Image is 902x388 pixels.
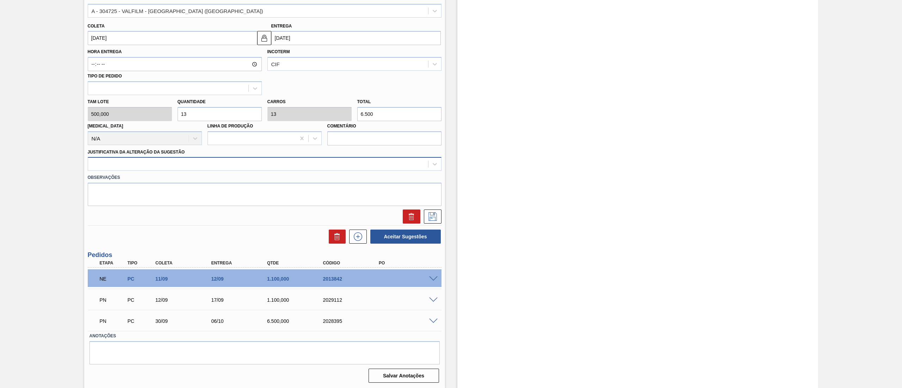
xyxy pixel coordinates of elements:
h3: Pedidos [88,251,441,259]
button: locked [257,31,271,45]
div: CIF [271,61,280,67]
div: Aceitar Sugestões [367,229,441,244]
label: Incoterm [267,49,290,54]
div: Etapa [98,261,128,265]
label: [MEDICAL_DATA] [88,124,123,129]
label: Justificativa da Alteração da Sugestão [88,150,185,155]
p: PN [100,297,126,303]
div: 2029112 [321,297,385,303]
button: Aceitar Sugestões [370,230,441,244]
label: Quantidade [178,99,206,104]
div: 6.500,000 [265,318,329,324]
div: 06/10/2025 [209,318,273,324]
label: Comentário [327,121,441,131]
label: Tipo de pedido [88,74,122,79]
label: Tam lote [88,97,172,107]
label: Coleta [88,24,105,29]
div: Pedido em Negociação Emergencial [98,271,128,287]
input: dd/mm/yyyy [88,31,257,45]
div: Entrega [209,261,273,265]
div: Nova sugestão [346,230,367,244]
div: Código [321,261,385,265]
button: Salvar Anotações [369,369,439,383]
div: Pedido em Negociação [98,292,128,308]
p: NE [100,276,126,282]
div: PO [377,261,441,265]
label: Carros [267,99,286,104]
div: Pedido em Negociação [98,313,128,329]
div: 17/09/2025 [209,297,273,303]
div: Tipo [126,261,156,265]
div: Pedido de Compra [126,318,156,324]
div: Qtde [265,261,329,265]
div: Excluir Sugestão [399,209,420,224]
label: Total [357,99,371,104]
div: 1.100,000 [265,276,329,282]
div: Coleta [154,261,217,265]
div: 12/09/2025 [154,297,217,303]
div: 1.100,000 [265,297,329,303]
div: Pedido de Compra [126,297,156,303]
div: A - 304725 - VALFILM - [GEOGRAPHIC_DATA] ([GEOGRAPHIC_DATA]) [92,8,263,14]
div: 30/09/2025 [154,318,217,324]
div: Pedido de Compra [126,276,156,282]
div: Excluir Sugestões [325,230,346,244]
label: Hora Entrega [88,47,262,57]
div: 2028395 [321,318,385,324]
label: Anotações [89,331,440,341]
p: PN [100,318,126,324]
div: 12/09/2025 [209,276,273,282]
div: 2013842 [321,276,385,282]
label: Observações [88,173,441,183]
img: locked [260,34,268,42]
label: Linha de Produção [208,124,253,129]
div: Salvar Sugestão [420,209,441,224]
label: Entrega [271,24,292,29]
div: 11/09/2025 [154,276,217,282]
input: dd/mm/yyyy [271,31,441,45]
